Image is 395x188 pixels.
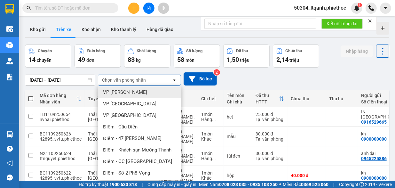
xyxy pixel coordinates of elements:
[359,182,364,187] span: copyright
[40,131,82,136] div: BC1109250626
[7,146,13,152] span: question-circle
[25,75,95,85] input: Select a date range.
[143,3,154,14] button: file-add
[201,96,220,101] div: Chi tiết
[368,5,374,11] img: phone-icon
[40,136,82,142] div: 42895_vvtu.phiethoc
[78,56,85,63] span: 49
[301,182,328,187] strong: 0369 525 060
[161,6,166,10] span: aim
[106,22,141,37] button: Kho thanh lý
[289,58,299,63] span: triệu
[142,181,143,188] span: |
[291,96,323,101] div: Chưa thu
[88,170,131,181] span: Thái Bình - [GEOGRAPHIC_DATA]
[256,93,279,98] div: Đã thu
[88,96,131,101] div: Tuyến
[37,58,51,63] span: chuyến
[354,5,360,11] img: icon-new-feature
[136,58,141,63] span: kg
[25,45,71,68] button: Chuyến14chuyến
[204,19,316,29] input: Nhập số tổng đài
[7,160,13,166] span: notification
[289,4,351,12] span: 50304_ltqanh.phiethoc
[103,158,172,165] span: Điểm - CC [GEOGRAPHIC_DATA]
[103,124,138,130] span: Điểm - Cầu Diễn
[201,170,220,176] div: 1 món
[40,93,76,98] div: Mã đơn hàng
[79,181,137,188] span: Hỗ trợ kỹ thuật:
[256,112,284,117] div: 25.000 đ
[368,19,372,23] span: close
[128,3,139,14] button: plus
[380,3,391,14] button: caret-down
[40,156,82,161] div: ttnguyet.phiethoc
[256,136,284,142] div: Tại văn phòng
[147,181,197,188] span: Cung cấp máy in - giấy in:
[227,134,249,139] div: mẫu
[201,131,220,136] div: 1 món
[256,156,284,161] div: Tại văn phòng
[141,22,178,37] button: Hàng đã giao
[5,4,14,14] img: logo-vxr
[227,114,249,119] div: hct
[199,181,278,188] span: Miền Nam
[36,90,85,107] th: Toggle SortBy
[88,151,131,161] span: Thái Bình - [GEOGRAPHIC_DATA]
[212,117,216,122] span: ...
[291,173,323,178] div: 40.000 đ
[177,56,184,63] span: 58
[361,119,387,125] div: 0916529665
[40,112,82,117] div: TB1109250654
[88,112,131,122] span: Thái Bình - [GEOGRAPHIC_DATA]
[227,93,249,98] div: Tên món
[132,6,136,10] span: plus
[137,49,156,53] div: Khối lượng
[38,49,52,53] div: Chuyến
[6,26,13,32] img: warehouse-icon
[359,3,361,7] span: 1
[102,77,146,83] div: Chọn văn phòng nhận
[201,136,220,142] div: Khác
[329,96,355,101] div: Thu hộ
[240,58,249,63] span: triệu
[128,56,135,63] span: 83
[40,99,76,104] div: Nhân viên
[252,90,288,107] th: Toggle SortBy
[273,45,319,68] button: Chưa thu2,14 triệu
[227,173,249,178] div: hộp
[276,56,288,63] span: 2,14
[227,99,249,104] div: Ghi chú
[383,5,389,11] span: caret-down
[109,182,137,187] strong: 1900 633 818
[28,56,36,63] span: 14
[236,49,248,53] div: Đã thu
[35,4,111,12] input: Tìm tên, số ĐT hoặc mã đơn
[333,181,334,188] span: |
[124,45,170,68] button: Khối lượng83kg
[88,131,131,142] span: Thái Bình - [GEOGRAPHIC_DATA]
[98,86,181,180] ul: Menu
[158,3,169,14] button: aim
[86,58,94,63] span: đơn
[174,45,220,68] button: Số lượng58món
[103,170,150,176] span: Điểm - Số 2 Phố Vọng
[219,182,278,187] strong: 0708 023 035 - 0935 103 250
[201,156,220,161] div: Hàng thông thường
[186,58,194,63] span: món
[201,112,220,117] div: 1 món
[283,181,328,188] span: Miền Bắc
[361,156,387,161] div: 0945225886
[227,153,249,159] div: túi đen
[186,49,203,53] div: Số lượng
[103,135,162,142] span: Điểm - 47 [PERSON_NAME]
[27,6,31,10] span: search
[201,117,220,122] div: Hàng thông thường
[7,175,13,181] span: message
[341,45,373,57] button: Nhập hàng
[361,176,387,181] div: 0900000000
[256,151,284,156] div: 30.000 đ
[321,19,363,29] button: Kết nối tổng đài
[184,72,217,86] button: Bộ lọc
[256,117,284,122] div: Tại văn phòng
